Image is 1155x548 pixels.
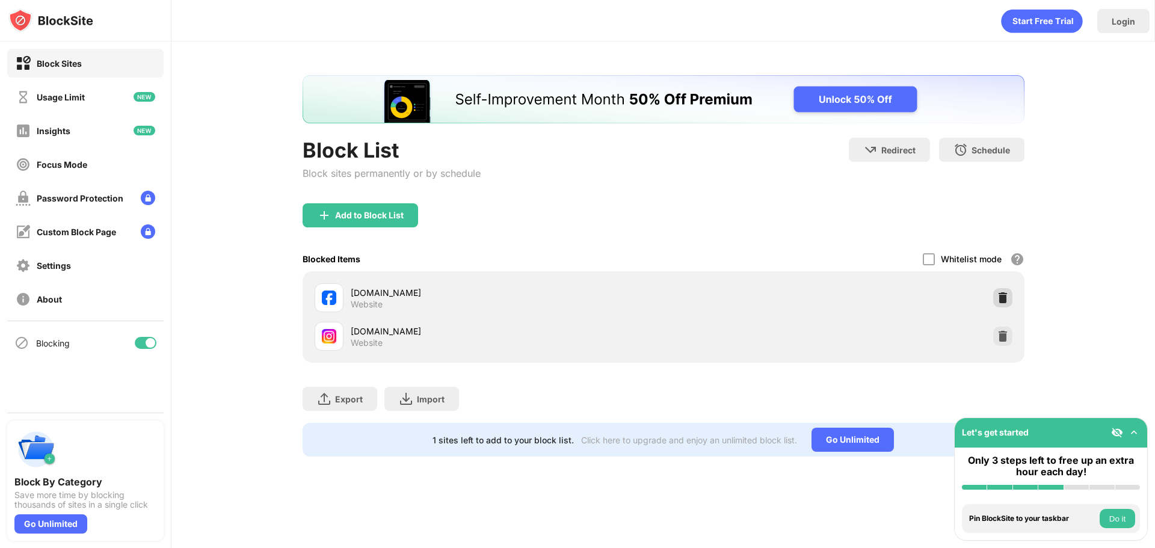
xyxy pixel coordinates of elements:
[1111,426,1123,439] img: eye-not-visible.svg
[134,92,155,102] img: new-icon.svg
[141,224,155,239] img: lock-menu.svg
[881,145,916,155] div: Redirect
[303,75,1024,123] iframe: Banner
[417,394,445,404] div: Import
[16,258,31,273] img: settings-off.svg
[962,427,1029,437] div: Let's get started
[322,291,336,305] img: favicons
[335,394,363,404] div: Export
[37,58,82,69] div: Block Sites
[941,254,1002,264] div: Whitelist mode
[37,92,85,102] div: Usage Limit
[16,157,31,172] img: focus-off.svg
[14,476,156,488] div: Block By Category
[581,435,797,445] div: Click here to upgrade and enjoy an unlimited block list.
[351,299,383,310] div: Website
[1112,16,1135,26] div: Login
[37,260,71,271] div: Settings
[37,227,116,237] div: Custom Block Page
[14,490,156,510] div: Save more time by blocking thousands of sites in a single click
[16,123,31,138] img: insights-off.svg
[322,329,336,343] img: favicons
[16,90,31,105] img: time-usage-off.svg
[16,292,31,307] img: about-off.svg
[14,336,29,350] img: blocking-icon.svg
[37,193,123,203] div: Password Protection
[16,56,31,71] img: block-on.svg
[1001,9,1083,33] div: animation
[969,514,1097,523] div: Pin BlockSite to your taskbar
[351,286,664,299] div: [DOMAIN_NAME]
[351,325,664,337] div: [DOMAIN_NAME]
[37,294,62,304] div: About
[141,191,155,205] img: lock-menu.svg
[812,428,894,452] div: Go Unlimited
[303,138,481,162] div: Block List
[16,224,31,239] img: customize-block-page-off.svg
[972,145,1010,155] div: Schedule
[433,435,574,445] div: 1 sites left to add to your block list.
[37,159,87,170] div: Focus Mode
[962,455,1140,478] div: Only 3 steps left to free up an extra hour each day!
[134,126,155,135] img: new-icon.svg
[16,191,31,206] img: password-protection-off.svg
[8,8,93,32] img: logo-blocksite.svg
[335,211,404,220] div: Add to Block List
[36,338,70,348] div: Blocking
[37,126,70,136] div: Insights
[351,337,383,348] div: Website
[303,167,481,179] div: Block sites permanently or by schedule
[1100,509,1135,528] button: Do it
[1128,426,1140,439] img: omni-setup-toggle.svg
[303,254,360,264] div: Blocked Items
[14,514,87,534] div: Go Unlimited
[14,428,58,471] img: push-categories.svg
